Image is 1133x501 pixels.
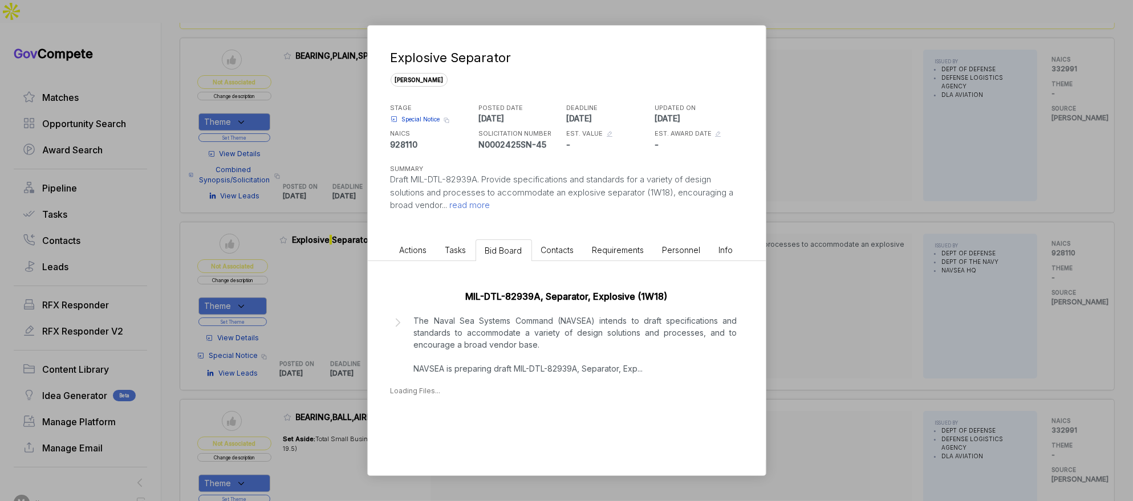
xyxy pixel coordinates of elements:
[466,291,668,302] a: MIL-DTL-82939A, Separator, Explosive (1W18)
[391,129,476,139] h5: NAICS
[391,386,743,396] div: Loading Files...
[478,103,564,113] h5: POSTED DATE
[663,245,701,255] span: Personnel
[391,48,738,67] div: Explosive Separator
[592,245,644,255] span: Requirements
[391,173,743,212] p: Draft MIL-DTL-82939A. Provide specifications and standards for a variety of design solutions and ...
[485,246,522,255] span: Bid Board
[445,245,466,255] span: Tasks
[567,139,652,150] p: -
[567,112,652,124] p: [DATE]
[655,129,712,139] h5: EST. AWARD DATE
[567,103,652,113] h5: DEADLINE
[391,73,448,87] span: [PERSON_NAME]
[567,129,603,139] h5: EST. VALUE
[414,315,737,374] p: The Naval Sea Systems Command (NAVSEA) intends to draft specifications and standards to accommoda...
[719,245,733,255] span: Info
[478,129,564,139] h5: SOLICITATION NUMBER
[478,112,564,124] p: [DATE]
[391,103,476,113] h5: STAGE
[448,199,490,210] span: read more
[391,164,725,174] h5: SUMMARY
[541,245,574,255] span: Contacts
[655,139,740,150] p: -
[478,139,564,150] p: N0002425SN-45
[655,112,740,124] p: [DATE]
[400,245,427,255] span: Actions
[655,103,740,113] h5: UPDATED ON
[391,115,440,124] a: Special Notice
[391,139,476,150] p: 928110
[402,115,440,124] span: Special Notice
